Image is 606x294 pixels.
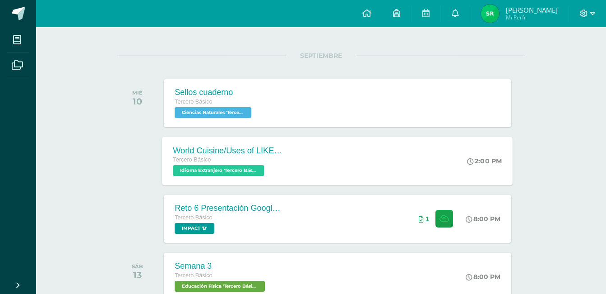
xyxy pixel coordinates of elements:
div: Semana 3 [175,261,267,271]
div: 2:00 PM [467,157,502,165]
span: Educación Física 'Tercero Básico B' [175,281,265,292]
span: Tercero Básico [175,272,212,279]
div: 10 [132,96,143,107]
div: 8:00 PM [466,215,500,223]
div: Sellos cuaderno [175,88,254,97]
span: [PERSON_NAME] [506,5,558,14]
span: IMPACT 'B' [175,223,214,234]
div: Archivos entregados [419,215,429,223]
span: Ciencias Naturales 'Tercero Básico B' [175,107,251,118]
span: Tercero Básico [175,214,212,221]
img: 51c4d7f64bc39f407c3221f199340c35.png [481,5,499,23]
div: Reto 6 Presentación Google Slides Clase 3 y 4 [175,204,283,213]
span: Tercero Básico [175,99,212,105]
div: MIÉ [132,90,143,96]
div: World Cuisine/Uses of LIKE week 5 [173,146,282,155]
div: 8:00 PM [466,273,500,281]
span: SEPTIEMBRE [286,52,356,60]
span: Idioma Extranjero 'Tercero Básico B' [173,165,264,176]
div: SÁB [132,263,143,270]
span: 1 [426,215,429,223]
span: Mi Perfil [506,14,558,21]
span: Tercero Básico [173,156,211,163]
div: 13 [132,270,143,280]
